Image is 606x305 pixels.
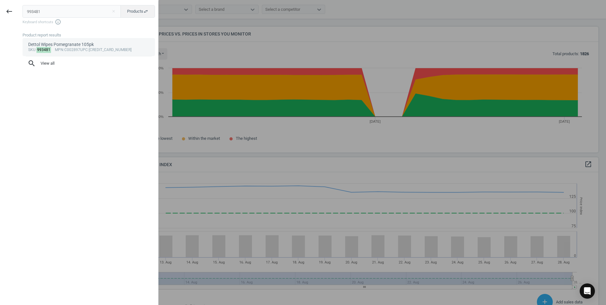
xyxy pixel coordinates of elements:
[55,48,63,52] span: mpn
[143,9,148,14] i: swap_horiz
[127,9,148,14] span: Products
[80,48,88,52] span: upc
[55,19,61,25] i: info_outline
[28,48,150,53] div: : :C002897 :[CREDIT_CARD_NUMBER]
[28,42,150,48] div: Dettol Wipes Pomegranate 105pk
[28,48,35,52] span: sku
[28,59,36,68] i: search
[5,8,13,15] i: keyboard_backspace
[23,32,158,38] div: Product report results
[120,5,155,18] button: Productsswap_horiz
[580,283,595,299] div: Open Intercom Messenger
[2,4,16,19] button: keyboard_backspace
[28,59,150,68] span: View all
[36,47,51,53] mark: 993481
[23,19,155,25] span: Keyboard shortcuts
[23,5,121,18] input: Enter the SKU or product name
[109,9,118,14] button: Close
[23,56,155,70] button: searchView all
